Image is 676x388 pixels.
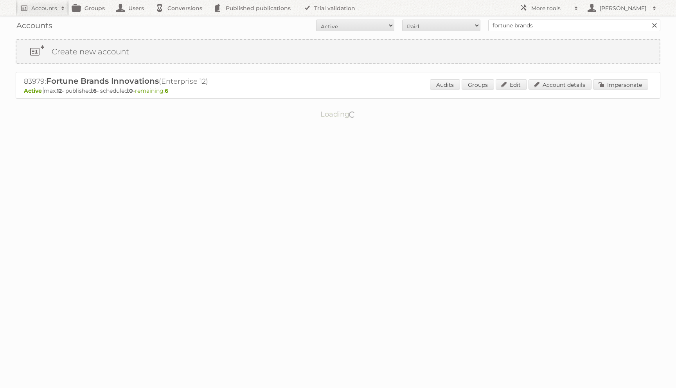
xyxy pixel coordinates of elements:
a: Groups [462,79,494,90]
p: Loading [296,106,381,122]
span: remaining: [135,87,168,94]
span: Active [24,87,44,94]
h2: 83979: (Enterprise 12) [24,76,298,86]
p: max: - published: - scheduled: - [24,87,652,94]
a: Create new account [16,40,660,63]
a: Impersonate [593,79,648,90]
h2: [PERSON_NAME] [598,4,649,12]
a: Edit [496,79,527,90]
span: Fortune Brands Innovations [46,76,159,86]
a: Account details [529,79,591,90]
strong: 12 [57,87,62,94]
strong: 6 [165,87,168,94]
strong: 6 [93,87,97,94]
strong: 0 [129,87,133,94]
a: Audits [430,79,460,90]
h2: More tools [531,4,570,12]
h2: Accounts [31,4,57,12]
